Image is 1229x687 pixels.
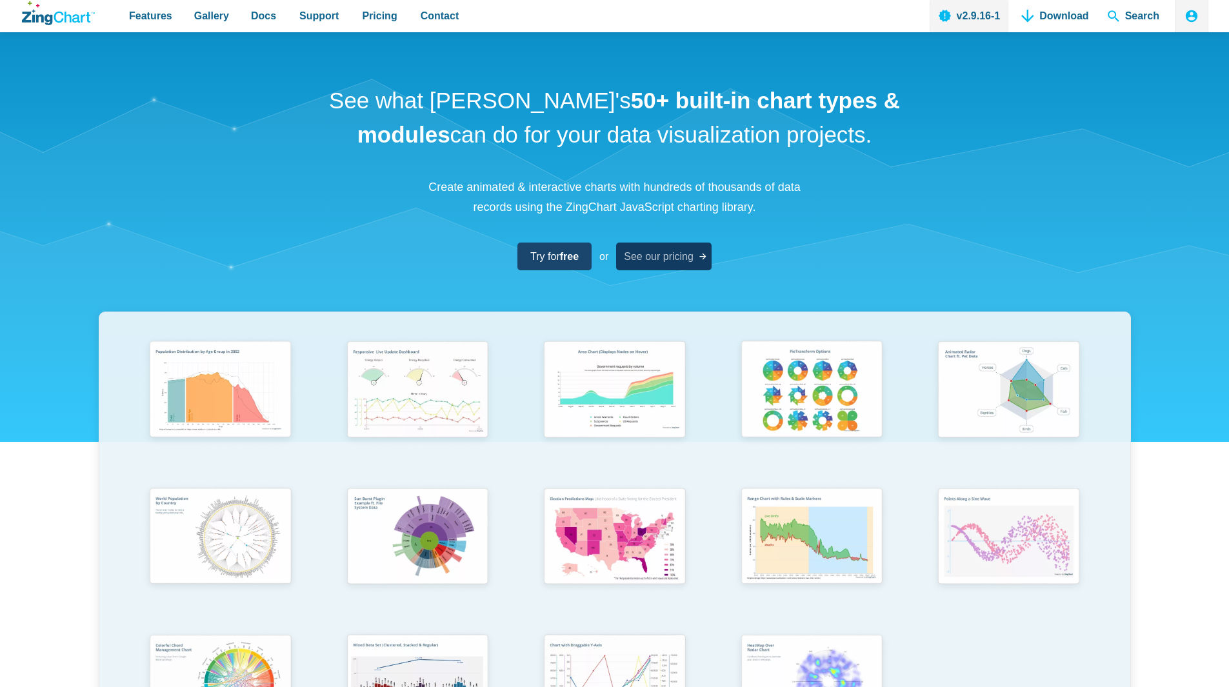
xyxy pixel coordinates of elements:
a: Sun Burst Plugin Example ft. File System Data [319,482,516,628]
span: Docs [251,7,276,25]
strong: free [560,251,579,262]
img: Animated Radar Chart ft. Pet Data [930,335,1087,447]
a: Range Chart with Rultes & Scale Markers [713,482,910,628]
img: Responsive Live Update Dashboard [339,335,496,447]
span: Try for [530,248,579,265]
img: Points Along a Sine Wave [930,482,1087,594]
p: Create animated & interactive charts with hundreds of thousands of data records using the ZingCha... [421,177,808,217]
span: Features [129,7,172,25]
span: See our pricing [624,248,694,265]
a: Pie Transform Options [713,335,910,481]
a: ZingChart Logo. Click to return to the homepage [22,1,95,25]
img: Election Predictions Map [535,482,693,594]
a: Population Distribution by Age Group in 2052 [122,335,319,481]
img: Range Chart with Rultes & Scale Markers [733,482,890,595]
a: Animated Radar Chart ft. Pet Data [910,335,1108,481]
a: Responsive Live Update Dashboard [319,335,516,481]
span: Support [299,7,339,25]
h1: See what [PERSON_NAME]'s can do for your data visualization projects. [325,84,905,152]
img: Pie Transform Options [733,335,890,447]
a: World Population by Country [122,482,319,628]
img: Population Distribution by Age Group in 2052 [141,335,299,447]
span: Pricing [362,7,397,25]
img: Area Chart (Displays Nodes on Hover) [535,335,693,447]
img: Sun Burst Plugin Example ft. File System Data [339,482,496,594]
span: Gallery [194,7,229,25]
span: or [599,248,608,265]
a: Election Predictions Map [516,482,714,628]
a: Try forfree [517,243,592,270]
a: See our pricing [616,243,712,270]
strong: 50+ built-in chart types & modules [357,88,900,147]
a: Area Chart (Displays Nodes on Hover) [516,335,714,481]
a: Points Along a Sine Wave [910,482,1108,628]
span: Contact [421,7,459,25]
img: World Population by Country [141,482,299,595]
